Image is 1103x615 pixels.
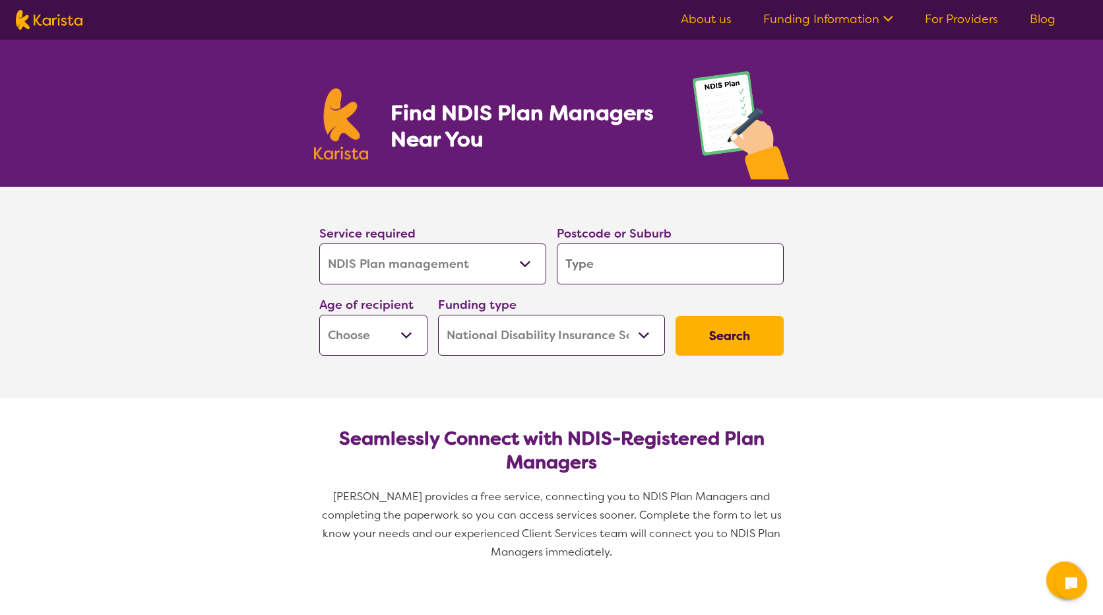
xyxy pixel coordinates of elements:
a: Funding Information [763,11,893,27]
a: Blog [1030,11,1056,27]
a: For Providers [925,11,998,27]
button: Search [676,316,784,356]
label: Age of recipient [319,297,414,313]
img: plan-management [693,71,789,187]
h2: Seamlessly Connect with NDIS-Registered Plan Managers [330,427,773,474]
h1: Find NDIS Plan Managers Near You [391,100,666,152]
input: Type [557,243,784,284]
img: Karista logo [16,10,82,30]
a: About us [681,11,732,27]
span: [PERSON_NAME] provides a free service, connecting you to NDIS Plan Managers and completing the pa... [322,490,784,559]
button: Channel Menu [1046,562,1083,599]
img: Karista logo [314,88,368,160]
label: Postcode or Suburb [557,226,672,242]
label: Funding type [438,297,517,313]
label: Service required [319,226,416,242]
